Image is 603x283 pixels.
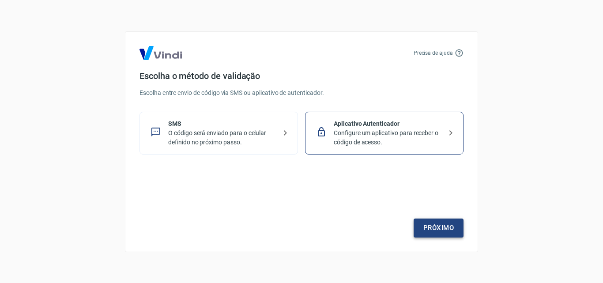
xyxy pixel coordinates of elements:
[139,71,464,81] h4: Escolha o método de validação
[305,112,464,155] div: Aplicativo AutenticadorConfigure um aplicativo para receber o código de acesso.
[168,119,276,128] p: SMS
[414,49,453,57] p: Precisa de ajuda
[334,128,442,147] p: Configure um aplicativo para receber o código de acesso.
[139,112,298,155] div: SMSO código será enviado para o celular definido no próximo passo.
[414,219,464,237] a: Próximo
[334,119,442,128] p: Aplicativo Autenticador
[139,88,464,98] p: Escolha entre envio de código via SMS ou aplicativo de autenticador.
[168,128,276,147] p: O código será enviado para o celular definido no próximo passo.
[139,46,182,60] img: Logo Vind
